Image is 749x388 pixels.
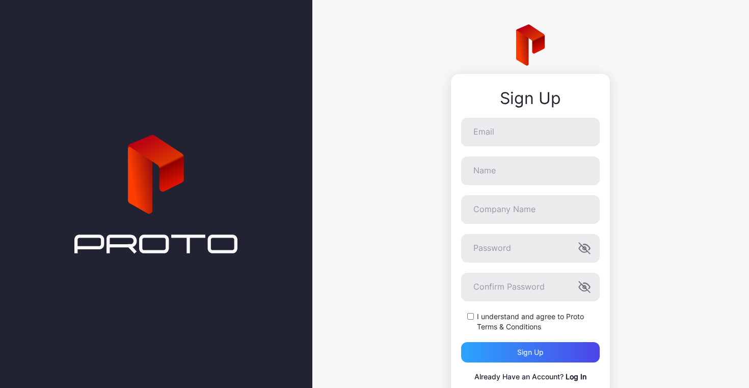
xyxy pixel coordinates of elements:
a: Proto Terms & Conditions [477,312,584,331]
a: Log In [566,372,586,381]
button: Sign up [461,342,600,363]
button: Password [578,242,591,254]
div: Sign Up [461,89,600,108]
input: Email [461,118,600,146]
input: Name [461,157,600,185]
div: Sign up [517,348,544,356]
label: I understand and agree to [477,312,600,332]
input: Company Name [461,195,600,224]
button: Confirm Password [578,281,591,293]
input: Confirm Password [461,273,600,301]
p: Already Have an Account? [461,371,600,383]
input: Password [461,234,600,263]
